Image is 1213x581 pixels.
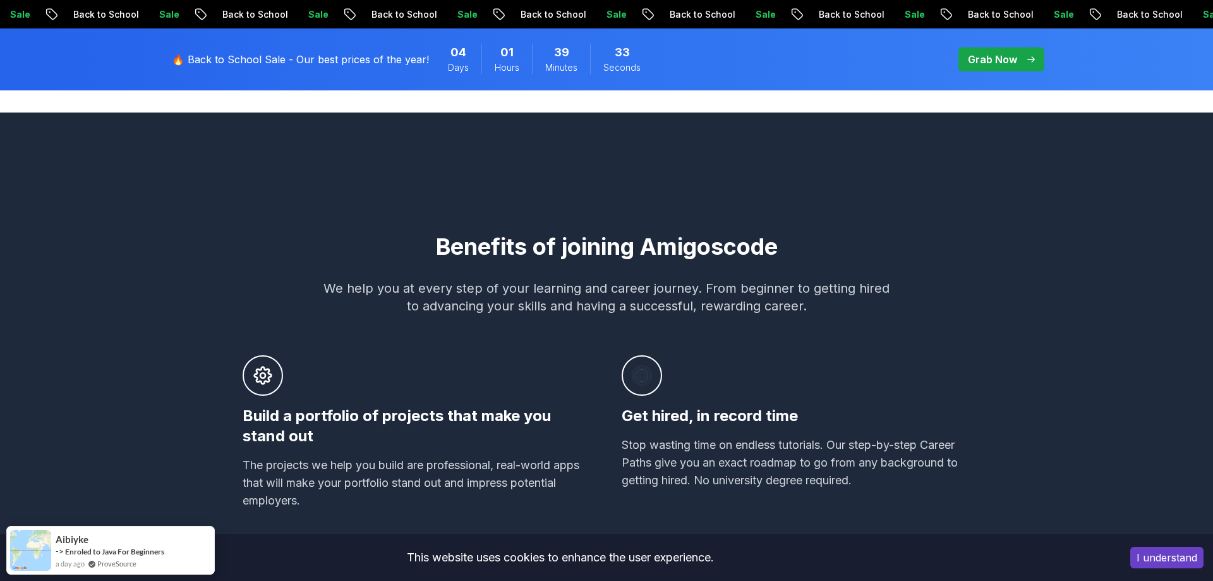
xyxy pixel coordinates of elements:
h2: Benefits of joining Amigoscode [164,234,1049,259]
span: 33 Seconds [615,44,630,61]
span: -> [56,546,64,556]
p: Sale [895,8,935,21]
span: Seconds [603,61,641,74]
p: Grab Now [968,52,1017,67]
p: The projects we help you build are professional, real-world apps that will make your portfolio st... [243,456,591,510]
span: a day ago [56,558,85,569]
p: Sale [596,8,637,21]
p: Back to School [809,8,895,21]
p: Sale [1044,8,1084,21]
a: Enroled to Java For Beginners [65,547,164,556]
span: Aibiyke [56,534,88,545]
p: Back to School [510,8,596,21]
h3: Get hired, in record time [622,406,970,426]
p: Back to School [660,8,745,21]
p: Stop wasting time on endless tutorials. Our step-by-step Career Paths give you an exact roadmap t... [622,436,970,489]
button: Accept cookies [1130,547,1204,568]
p: Sale [149,8,190,21]
span: Days [448,61,469,74]
span: 1 Hours [500,44,514,61]
p: We help you at every step of your learning and career journey. From beginner to getting hired to ... [323,279,890,315]
p: Back to School [212,8,298,21]
img: provesource social proof notification image [10,530,51,571]
span: 4 Days [450,44,466,61]
span: 39 Minutes [554,44,569,61]
p: Sale [447,8,488,21]
a: ProveSource [97,558,136,569]
p: 🔥 Back to School Sale - Our best prices of the year! [172,52,429,67]
span: Minutes [545,61,577,74]
p: Sale [298,8,339,21]
span: Hours [495,61,519,74]
h3: Build a portfolio of projects that make you stand out [243,406,591,446]
p: Back to School [361,8,447,21]
p: Back to School [1107,8,1193,21]
p: Sale [745,8,786,21]
p: Back to School [63,8,149,21]
p: Back to School [958,8,1044,21]
div: This website uses cookies to enhance the user experience. [9,544,1111,572]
